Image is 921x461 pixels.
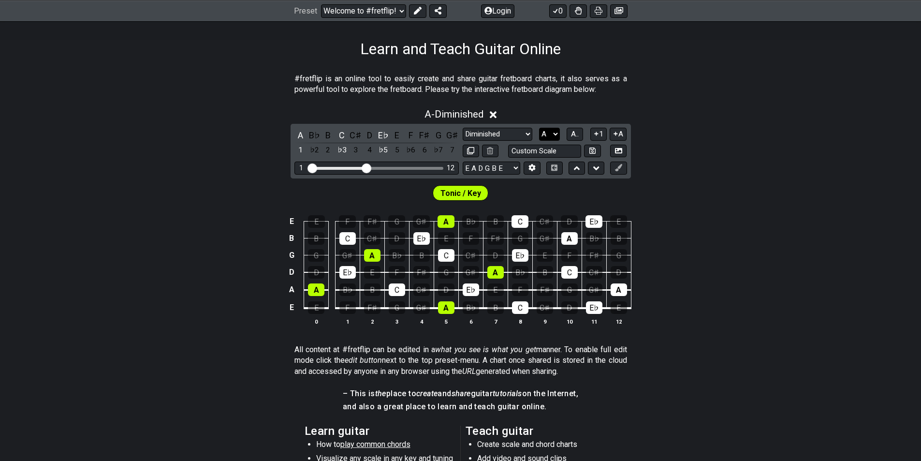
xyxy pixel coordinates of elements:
button: Login [481,4,514,17]
div: C♯ [586,266,602,279]
div: A [611,283,627,296]
div: Visible fret range [294,162,459,175]
div: toggle scale degree [363,144,376,157]
div: G♯ [537,232,553,245]
div: F [512,283,528,296]
div: E [308,215,325,228]
div: B [487,215,504,228]
div: F [339,301,356,314]
div: G [308,249,324,262]
p: All content at #fretflip can be edited in a manner. To enable full edit mode click the next to th... [294,344,627,377]
em: what you see is what you get [435,345,536,354]
td: G [286,247,297,264]
div: G♯ [339,249,356,262]
div: D [611,266,627,279]
div: A [561,232,578,245]
div: toggle scale degree [432,144,445,157]
div: toggle pitch class [308,129,321,142]
th: 9 [532,316,557,327]
div: 1 [299,164,303,172]
button: Delete [482,145,498,158]
div: E [611,301,627,314]
div: E♭ [463,283,479,296]
button: Print [590,4,607,17]
div: E [610,215,627,228]
div: B [487,301,504,314]
div: B♭ [339,283,356,296]
em: URL [462,367,476,376]
div: E♭ [339,266,356,279]
div: G [561,283,578,296]
div: C [512,215,528,228]
div: D [438,283,454,296]
button: A [610,128,627,141]
button: Copy [463,145,479,158]
button: Create image [610,4,628,17]
select: Scale [463,128,532,141]
th: 0 [304,316,329,327]
button: Move up [569,162,585,175]
div: toggle scale degree [405,144,417,157]
div: E [308,301,324,314]
th: 4 [409,316,434,327]
div: E♭ [585,215,602,228]
li: How to [316,439,454,453]
div: B [611,232,627,245]
h1: Learn and Teach Guitar Online [360,40,561,58]
em: create [416,389,438,398]
button: Move down [588,162,604,175]
th: 7 [483,316,508,327]
div: E [537,249,553,262]
div: G [512,232,528,245]
span: A - Diminished [424,108,483,120]
div: G♯ [413,215,430,228]
div: C [438,249,454,262]
div: toggle scale degree [308,144,321,157]
div: toggle pitch class [391,129,403,142]
div: toggle pitch class [446,129,458,142]
h2: Learn guitar [305,426,456,436]
div: F [389,266,405,279]
div: toggle scale degree [391,144,403,157]
div: F♯ [413,266,430,279]
div: C♯ [463,249,479,262]
div: D [308,266,324,279]
div: B♭ [512,266,528,279]
th: 5 [434,316,458,327]
div: toggle scale degree [294,144,307,157]
button: Store user defined scale [584,145,600,158]
div: F♯ [487,232,504,245]
div: C [339,232,356,245]
div: F♯ [364,215,380,228]
div: G♯ [413,301,430,314]
div: G♯ [463,266,479,279]
span: play common chords [340,440,410,449]
div: G [438,266,454,279]
div: B [413,249,430,262]
div: A [438,215,454,228]
div: toggle pitch class [432,129,445,142]
div: B [364,283,380,296]
div: toggle pitch class [336,129,348,142]
div: F [339,215,356,228]
li: Create scale and chord charts [477,439,615,453]
button: Edit Tuning [524,162,540,175]
div: B [308,232,324,245]
div: toggle pitch class [377,129,390,142]
p: #fretflip is an online tool to easily create and share guitar fretboard charts, it also serves as... [294,74,627,95]
div: C♯ [364,232,380,245]
div: F [463,232,479,245]
div: 12 [447,164,454,172]
div: G [611,249,627,262]
button: Create Image [610,145,627,158]
th: 10 [557,316,582,327]
th: 3 [384,316,409,327]
div: D [389,232,405,245]
div: C♯ [537,301,553,314]
div: F♯ [364,301,380,314]
button: Toggle horizontal chord view [546,162,563,175]
div: toggle pitch class [322,129,335,142]
div: C♯ [413,283,430,296]
button: Share Preset [429,4,447,17]
div: A [364,249,380,262]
